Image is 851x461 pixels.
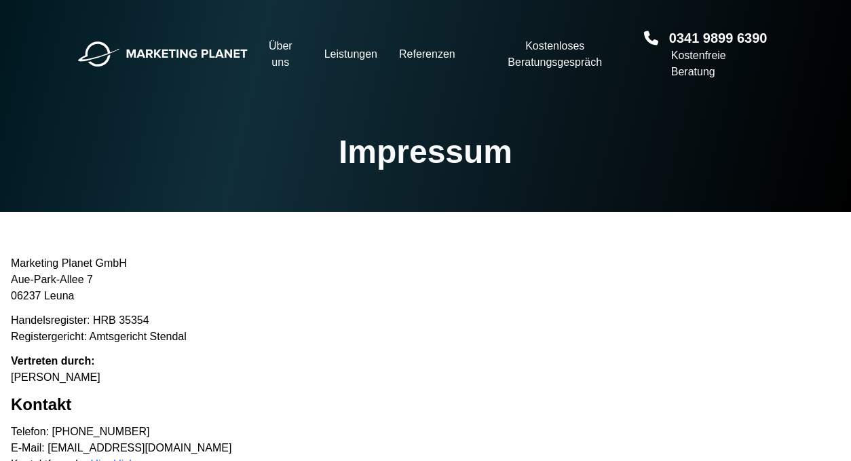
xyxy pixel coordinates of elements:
a: Leistungen [324,46,377,62]
h1: Impressum [339,136,512,168]
a: Über uns [259,38,303,71]
small: Kostenfreie Beratung [671,48,773,80]
p: Marketing Planet GmbH Aue-Park-Allee 7 06237 Leuna [11,255,840,304]
img: Marketing Planet - Webdesign, Website Entwicklung und SEO [78,41,248,67]
p: [PERSON_NAME] [11,353,840,386]
a: 0341 9899 6390 [669,29,768,48]
a: Referenzen [399,46,455,62]
p: Handelsregister: HRB 35354 Registergericht: Amtsgericht Stendal [11,312,840,345]
strong: Vertreten durch: [11,355,95,367]
a: Kostenloses Beratungsgespräch [477,38,633,71]
h2: Kontakt [11,394,840,416]
img: Telefon Icon [644,29,658,48]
